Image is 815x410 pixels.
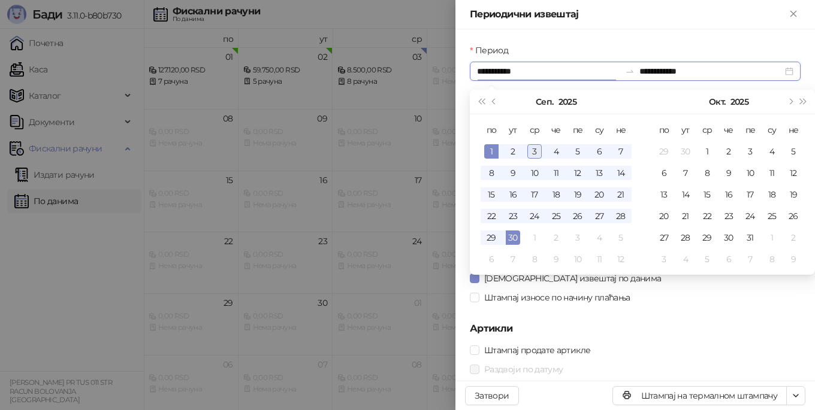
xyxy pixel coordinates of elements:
[470,321,801,336] h5: Артикли
[502,184,524,205] td: 2025-09-16
[696,141,718,162] td: 2025-10-01
[502,162,524,184] td: 2025-09-09
[765,144,779,159] div: 4
[610,205,632,227] td: 2025-09-28
[592,252,606,266] div: 11
[783,141,804,162] td: 2025-10-05
[545,248,567,270] td: 2025-10-09
[567,205,588,227] td: 2025-09-26
[545,162,567,184] td: 2025-09-11
[592,144,606,159] div: 6
[588,119,610,141] th: су
[488,90,501,114] button: Претходни месец (PageUp)
[743,230,757,245] div: 31
[739,227,761,248] td: 2025-10-31
[610,227,632,248] td: 2025-10-05
[549,187,563,202] div: 18
[465,386,519,405] button: Затвори
[765,252,779,266] div: 8
[761,227,783,248] td: 2025-11-01
[484,187,499,202] div: 15
[718,141,739,162] td: 2025-10-02
[506,187,520,202] div: 16
[481,227,502,248] td: 2025-09-29
[610,141,632,162] td: 2025-09-07
[743,144,757,159] div: 3
[570,209,585,223] div: 26
[657,252,671,266] div: 3
[592,209,606,223] div: 27
[479,344,595,357] span: Штампај продате артикле
[786,252,801,266] div: 9
[484,209,499,223] div: 22
[610,248,632,270] td: 2025-10-12
[678,252,693,266] div: 4
[743,187,757,202] div: 17
[527,252,542,266] div: 8
[470,44,515,57] label: Период
[696,162,718,184] td: 2025-10-08
[765,230,779,245] div: 1
[783,184,804,205] td: 2025-10-19
[786,7,801,22] button: Close
[786,187,801,202] div: 19
[657,230,671,245] div: 27
[678,166,693,180] div: 7
[675,141,696,162] td: 2025-09-30
[761,184,783,205] td: 2025-10-18
[786,230,801,245] div: 2
[502,227,524,248] td: 2025-09-30
[502,248,524,270] td: 2025-10-07
[718,162,739,184] td: 2025-10-09
[657,166,671,180] div: 6
[614,252,628,266] div: 12
[592,166,606,180] div: 13
[612,386,787,405] button: Штампај на термалном штампачу
[761,119,783,141] th: су
[722,187,736,202] div: 16
[700,187,714,202] div: 15
[700,144,714,159] div: 1
[545,184,567,205] td: 2025-09-18
[479,363,568,376] span: Раздвоји по датуму
[484,252,499,266] div: 6
[765,166,779,180] div: 11
[545,205,567,227] td: 2025-09-25
[524,227,545,248] td: 2025-10-01
[481,184,502,205] td: 2025-09-15
[549,144,563,159] div: 4
[743,209,757,223] div: 24
[783,227,804,248] td: 2025-11-02
[625,66,635,76] span: to
[592,187,606,202] div: 20
[718,184,739,205] td: 2025-10-16
[675,119,696,141] th: ут
[527,209,542,223] div: 24
[549,209,563,223] div: 25
[570,166,585,180] div: 12
[614,230,628,245] div: 5
[722,166,736,180] div: 9
[783,90,796,114] button: Следећи месец (PageDown)
[739,248,761,270] td: 2025-11-07
[625,66,635,76] span: swap-right
[588,141,610,162] td: 2025-09-06
[657,187,671,202] div: 13
[610,184,632,205] td: 2025-09-21
[739,162,761,184] td: 2025-10-10
[722,209,736,223] div: 23
[524,205,545,227] td: 2025-09-24
[783,162,804,184] td: 2025-10-12
[610,162,632,184] td: 2025-09-14
[722,144,736,159] div: 2
[743,252,757,266] div: 7
[470,7,786,22] div: Периодични извештај
[502,119,524,141] th: ут
[549,230,563,245] div: 2
[545,141,567,162] td: 2025-09-04
[765,209,779,223] div: 25
[506,252,520,266] div: 7
[545,119,567,141] th: че
[506,209,520,223] div: 23
[588,184,610,205] td: 2025-09-20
